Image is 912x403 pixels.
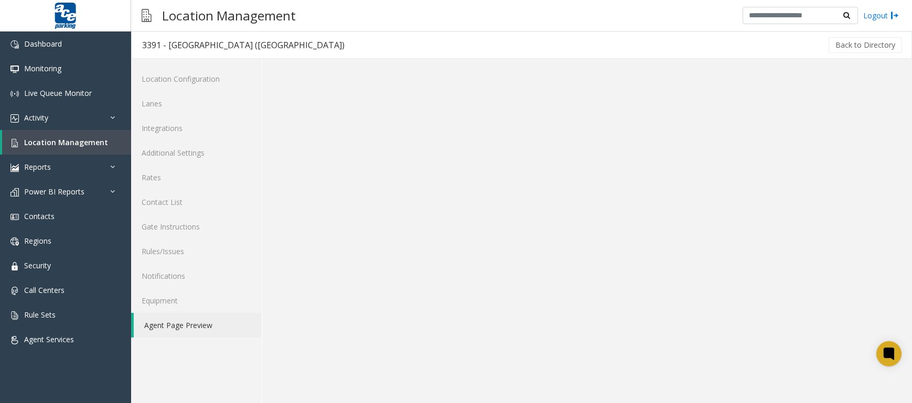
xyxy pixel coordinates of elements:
[10,139,19,147] img: 'icon'
[134,313,262,337] a: Agent Page Preview
[142,3,152,28] img: pageIcon
[24,211,55,221] span: Contacts
[24,63,61,73] span: Monitoring
[24,162,51,172] span: Reports
[131,91,262,116] a: Lanes
[10,65,19,73] img: 'icon'
[10,237,19,246] img: 'icon'
[131,288,262,313] a: Equipment
[131,140,262,165] a: Additional Settings
[10,213,19,221] img: 'icon'
[890,10,899,21] img: logout
[863,10,899,21] a: Logout
[24,88,92,98] span: Live Queue Monitor
[24,39,62,49] span: Dashboard
[10,188,19,197] img: 'icon'
[10,336,19,344] img: 'icon'
[24,260,51,270] span: Security
[24,310,56,320] span: Rule Sets
[24,334,74,344] span: Agent Services
[24,113,48,123] span: Activity
[142,38,345,52] div: 3391 - [GEOGRAPHIC_DATA] ([GEOGRAPHIC_DATA])
[829,37,902,53] button: Back to Directory
[24,236,51,246] span: Regions
[10,311,19,320] img: 'icon'
[10,90,19,98] img: 'icon'
[131,264,262,288] a: Notifications
[131,239,262,264] a: Rules/Issues
[2,130,131,155] a: Location Management
[131,165,262,190] a: Rates
[24,137,108,147] span: Location Management
[10,262,19,270] img: 'icon'
[10,40,19,49] img: 'icon'
[131,116,262,140] a: Integrations
[10,287,19,295] img: 'icon'
[10,114,19,123] img: 'icon'
[131,67,262,91] a: Location Configuration
[24,187,84,197] span: Power BI Reports
[157,3,301,28] h3: Location Management
[131,214,262,239] a: Gate Instructions
[10,164,19,172] img: 'icon'
[131,190,262,214] a: Contact List
[24,285,65,295] span: Call Centers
